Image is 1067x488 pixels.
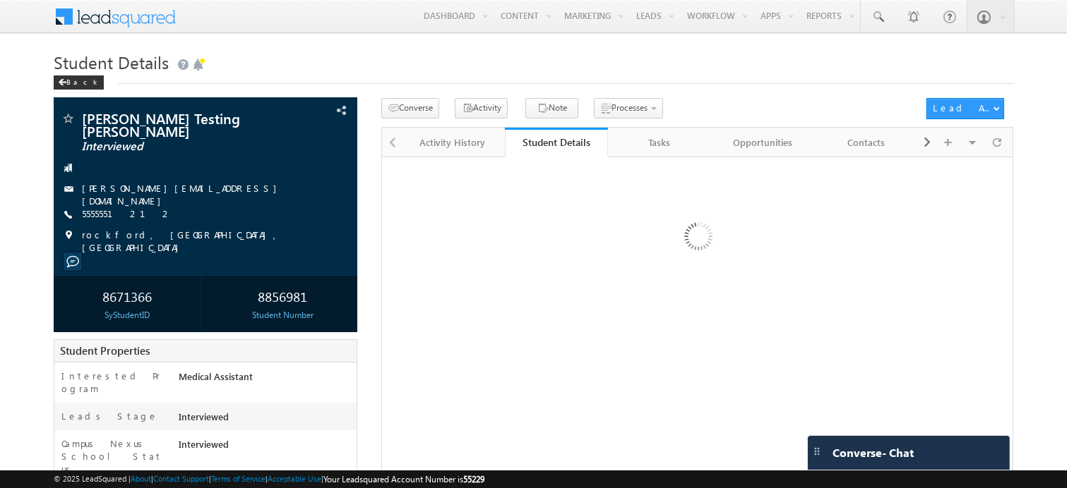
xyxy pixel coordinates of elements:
a: Back [54,75,111,87]
img: Loading... [624,166,770,312]
a: About [131,474,151,483]
label: Campus Nexus School Status [61,437,164,475]
a: Tasks [608,128,712,157]
a: Acceptable Use [268,474,322,483]
span: Converse - Chat [833,446,914,459]
button: Processes [594,98,663,118]
div: Lead Actions [933,102,993,114]
button: Converse [381,98,439,118]
div: Back [54,75,104,90]
div: Contacts [827,134,907,151]
a: Terms of Service [211,474,266,483]
div: 8671366 [57,283,198,309]
a: Activity History [401,128,505,157]
a: Student Details [505,128,609,157]
a: Opportunities [712,128,816,157]
div: Activity History [412,134,492,151]
span: © 2025 LeadSquared | | | | | [54,472,485,486]
a: 5555551212 [82,207,172,219]
img: carter-drag [811,446,823,457]
span: Your Leadsquared Account Number is [324,474,485,484]
span: Student Properties [60,343,150,358]
span: Interviewed [82,140,270,154]
div: Student Number [213,309,353,322]
span: Processes [612,102,648,113]
label: Leads Stage [61,410,158,422]
div: Interviewed [175,437,357,457]
div: Tasks [619,134,699,151]
a: [PERSON_NAME][EMAIL_ADDRESS][DOMAIN_NAME] [82,182,285,207]
div: Opportunities [723,134,803,151]
a: Contact Support [153,474,209,483]
span: [PERSON_NAME] Testing [PERSON_NAME] [82,111,270,137]
div: Interviewed [175,410,357,429]
div: Medical Assistant [175,370,357,389]
div: Student Details [515,135,598,149]
label: Interested Program [61,370,164,395]
div: SyStudentID [57,309,198,322]
span: rockford, [GEOGRAPHIC_DATA], [GEOGRAPHIC_DATA] [82,228,328,254]
span: 55229 [464,474,485,484]
a: Contacts [816,128,919,157]
button: Note [525,98,578,118]
button: Lead Actions [926,98,1004,119]
button: Activity [455,98,508,118]
span: Student Details [54,51,169,73]
div: 8856981 [213,283,353,309]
